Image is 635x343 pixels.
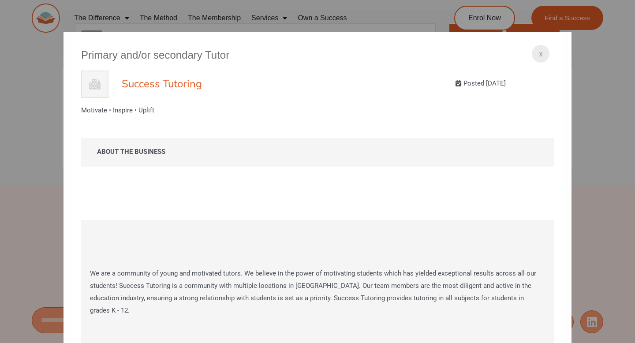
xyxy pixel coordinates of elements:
p: We are a community of young and motivated tutors. We believe in the power of motivating students ... [81,259,554,325]
a: Success Tutoring [122,77,202,91]
img: Success Tutoring [81,71,108,98]
span: x [539,46,543,61]
span: Primary and/or secondary Tutor [81,49,229,61]
strong: ABOUT THE BUSINESS [97,148,165,156]
p: Motivate • Inspire • Uplift [81,104,554,117]
div: Posted [DATE] [456,78,554,90]
iframe: Chat Widget [484,243,635,343]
